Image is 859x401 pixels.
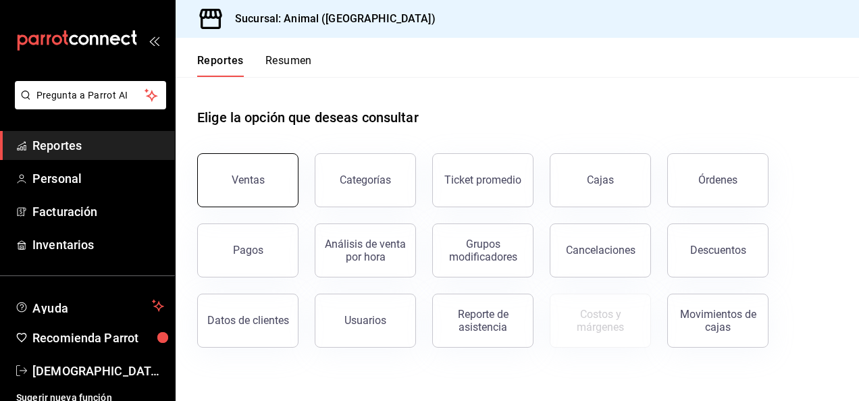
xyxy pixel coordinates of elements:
[432,223,533,277] button: Grupos modificadores
[690,244,746,257] div: Descuentos
[315,153,416,207] button: Categorías
[197,153,298,207] button: Ventas
[15,81,166,109] button: Pregunta a Parrot AI
[149,35,159,46] button: open_drawer_menu
[587,172,615,188] div: Cajas
[233,244,263,257] div: Pagos
[32,203,164,221] span: Facturación
[315,223,416,277] button: Análisis de venta por hora
[36,88,145,103] span: Pregunta a Parrot AI
[432,153,533,207] button: Ticket promedio
[315,294,416,348] button: Usuarios
[197,54,244,77] button: Reportes
[558,308,642,333] div: Costos y márgenes
[232,173,265,186] div: Ventas
[676,308,760,333] div: Movimientos de cajas
[197,294,298,348] button: Datos de clientes
[344,314,386,327] div: Usuarios
[340,173,391,186] div: Categorías
[432,294,533,348] button: Reporte de asistencia
[32,236,164,254] span: Inventarios
[550,223,651,277] button: Cancelaciones
[32,169,164,188] span: Personal
[32,298,147,314] span: Ayuda
[32,136,164,155] span: Reportes
[441,238,525,263] div: Grupos modificadores
[550,153,651,207] a: Cajas
[566,244,635,257] div: Cancelaciones
[197,223,298,277] button: Pagos
[197,54,312,77] div: navigation tabs
[667,153,769,207] button: Órdenes
[207,314,289,327] div: Datos de clientes
[667,223,769,277] button: Descuentos
[550,294,651,348] button: Contrata inventarios para ver este reporte
[265,54,312,77] button: Resumen
[9,98,166,112] a: Pregunta a Parrot AI
[441,308,525,333] div: Reporte de asistencia
[323,238,407,263] div: Análisis de venta por hora
[224,11,436,27] h3: Sucursal: Animal ([GEOGRAPHIC_DATA])
[444,173,521,186] div: Ticket promedio
[698,173,737,186] div: Órdenes
[32,362,164,380] span: [DEMOGRAPHIC_DATA][PERSON_NAME]
[32,329,164,347] span: Recomienda Parrot
[197,107,419,128] h1: Elige la opción que deseas consultar
[667,294,769,348] button: Movimientos de cajas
